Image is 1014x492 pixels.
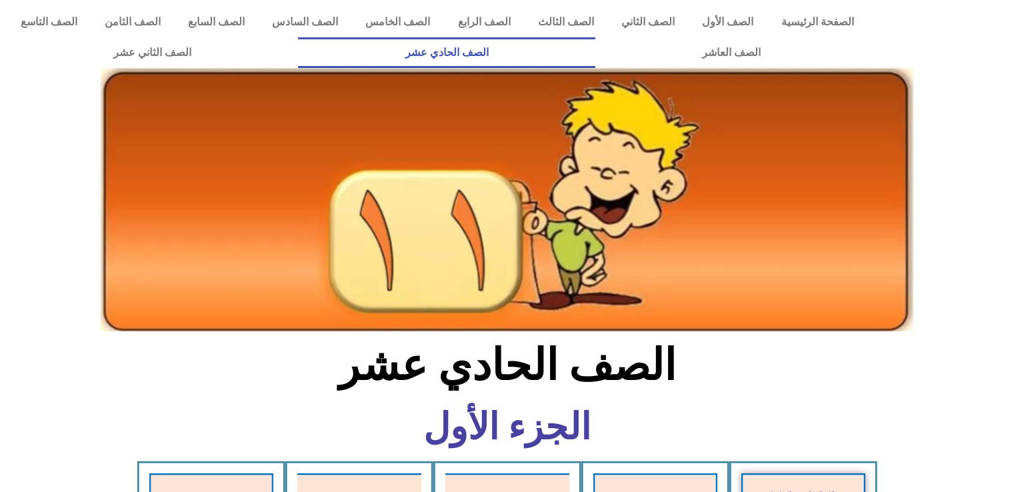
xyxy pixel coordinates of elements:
[287,339,727,391] h2: الصف الحادي عشر
[524,7,607,37] a: الصف الثالث
[7,37,298,68] a: الصف الثاني عشر
[259,7,352,37] a: الصف السادس
[607,7,688,37] a: الصف الثاني
[352,7,444,37] a: الصف الخامس
[689,7,767,37] a: الصف الأول
[7,7,91,37] a: الصف التاسع
[91,7,174,37] a: الصف الثامن
[174,7,258,37] a: الصف السابع
[287,409,727,445] h6: الجزء الأول
[444,7,524,37] a: الصف الرابع
[595,37,867,68] a: الصف العاشر
[298,37,595,68] a: الصف الحادي عشر
[767,7,867,37] a: الصفحة الرئيسية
